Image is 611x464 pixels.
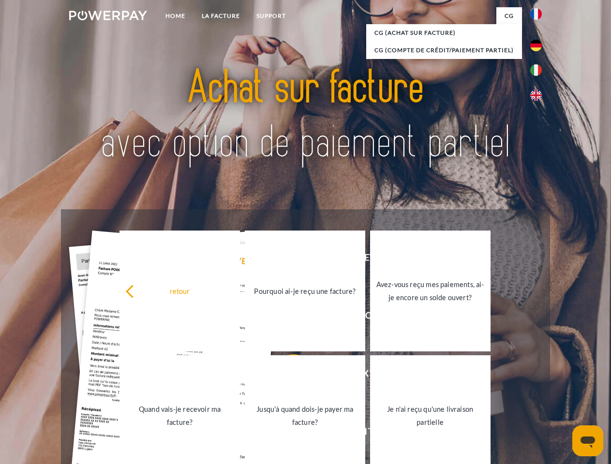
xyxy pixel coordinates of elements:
img: title-powerpay_fr.svg [92,46,519,185]
div: Pourquoi ai-je reçu une facture? [251,284,359,297]
img: de [530,40,542,51]
img: logo-powerpay-white.svg [69,11,147,20]
img: en [530,89,542,101]
img: fr [530,8,542,20]
div: Avez-vous reçu mes paiements, ai-je encore un solde ouvert? [376,278,485,304]
a: Support [248,7,294,25]
a: CG (Compte de crédit/paiement partiel) [366,42,522,59]
div: Jusqu'à quand dois-je payer ma facture? [251,403,359,429]
div: retour [125,284,234,297]
a: Home [157,7,194,25]
img: it [530,64,542,76]
a: LA FACTURE [194,7,248,25]
div: Je n'ai reçu qu'une livraison partielle [376,403,485,429]
a: CG [496,7,522,25]
a: Avez-vous reçu mes paiements, ai-je encore un solde ouvert? [370,231,491,351]
a: CG (achat sur facture) [366,24,522,42]
iframe: Bouton de lancement de la fenêtre de messagerie [572,425,603,456]
div: Quand vais-je recevoir ma facture? [125,403,234,429]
